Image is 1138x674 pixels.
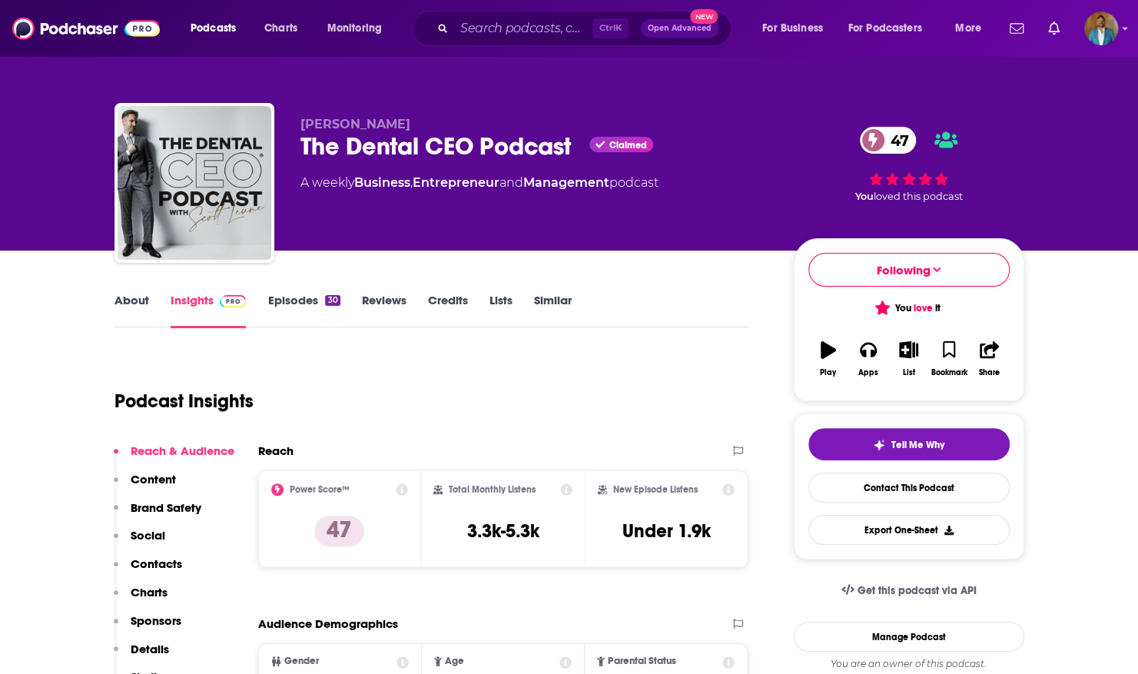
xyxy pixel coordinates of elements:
p: Sponsors [131,613,181,628]
span: 47 [875,127,917,154]
button: Show profile menu [1084,12,1118,45]
input: Search podcasts, credits, & more... [454,16,592,41]
button: tell me why sparkleTell Me Why [808,428,1010,460]
button: Following [808,253,1010,287]
span: Open Advanced [648,25,712,32]
span: Age [445,656,464,666]
p: Content [131,472,176,486]
span: [PERSON_NAME] [300,117,410,131]
h3: 3.3k-5.3k [466,520,539,543]
span: Get this podcast via API [857,584,976,597]
button: Content [114,472,176,500]
button: Social [114,528,165,556]
span: Gender [284,656,319,666]
div: You are an owner of this podcast. [794,658,1024,670]
h2: Power Score™ [290,484,350,495]
div: 47Youloved this podcast [794,117,1024,212]
a: Entrepreneur [413,175,499,190]
a: Get this podcast via API [829,572,989,609]
div: 30 [325,295,340,306]
p: 47 [314,516,364,546]
h1: Podcast Insights [114,390,254,413]
a: Show notifications dropdown [1004,15,1030,42]
button: open menu [180,16,256,41]
span: More [955,18,981,39]
span: and [499,175,523,190]
h2: Total Monthly Listens [449,484,536,495]
span: loved this podcast [874,191,963,202]
span: Ctrl K [592,18,629,38]
span: , [410,175,413,190]
a: Episodes30 [267,293,340,328]
span: Monitoring [327,18,382,39]
button: Sponsors [114,613,181,642]
button: open menu [751,16,842,41]
span: Logged in as smortier42491 [1084,12,1118,45]
button: Export One-Sheet [808,515,1010,545]
img: tell me why sparkle [873,439,885,451]
div: Search podcasts, credits, & more... [426,11,746,46]
a: Lists [489,293,513,328]
span: Following [877,263,931,277]
a: 47 [860,127,917,154]
button: Share [969,331,1009,387]
span: New [690,9,718,24]
button: Details [114,642,169,670]
button: Bookmark [929,331,969,387]
button: open menu [944,16,1000,41]
button: Contacts [114,556,182,585]
div: Play [820,368,836,377]
div: Bookmark [931,368,967,377]
span: Claimed [609,141,647,149]
span: Charts [264,18,297,39]
button: Apps [848,331,888,387]
p: Contacts [131,556,182,571]
span: You [855,191,874,202]
button: Brand Safety [114,500,201,529]
div: List [903,368,915,377]
p: Charts [131,585,168,599]
button: open menu [838,16,944,41]
button: You love it [808,293,1010,323]
span: love [914,302,933,314]
a: Credits [428,293,468,328]
span: Parental Status [608,656,676,666]
h2: Reach [258,443,294,458]
img: The Dental CEO Podcast [118,106,271,260]
h2: Audience Demographics [258,616,398,631]
img: Podchaser Pro [220,295,247,307]
span: Podcasts [191,18,236,39]
a: About [114,293,149,328]
p: Reach & Audience [131,443,234,458]
a: InsightsPodchaser Pro [171,293,247,328]
img: Podchaser - Follow, Share and Rate Podcasts [12,14,160,43]
div: Share [979,368,1000,377]
button: List [888,331,928,387]
span: Tell Me Why [891,439,944,451]
a: Contact This Podcast [808,473,1010,503]
a: Reviews [362,293,406,328]
span: For Business [762,18,823,39]
a: Manage Podcast [794,622,1024,652]
img: User Profile [1084,12,1118,45]
a: Business [354,175,410,190]
button: Play [808,331,848,387]
p: Details [131,642,169,656]
span: You it [877,302,941,314]
a: Similar [534,293,572,328]
button: Charts [114,585,168,613]
button: open menu [317,16,402,41]
h3: Under 1.9k [622,520,711,543]
div: A weekly podcast [300,174,659,192]
a: Show notifications dropdown [1042,15,1066,42]
button: Reach & Audience [114,443,234,472]
a: Management [523,175,609,190]
p: Brand Safety [131,500,201,515]
div: Apps [858,368,878,377]
a: Charts [254,16,307,41]
button: Open AdvancedNew [641,19,718,38]
h2: New Episode Listens [613,484,698,495]
span: For Podcasters [848,18,922,39]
